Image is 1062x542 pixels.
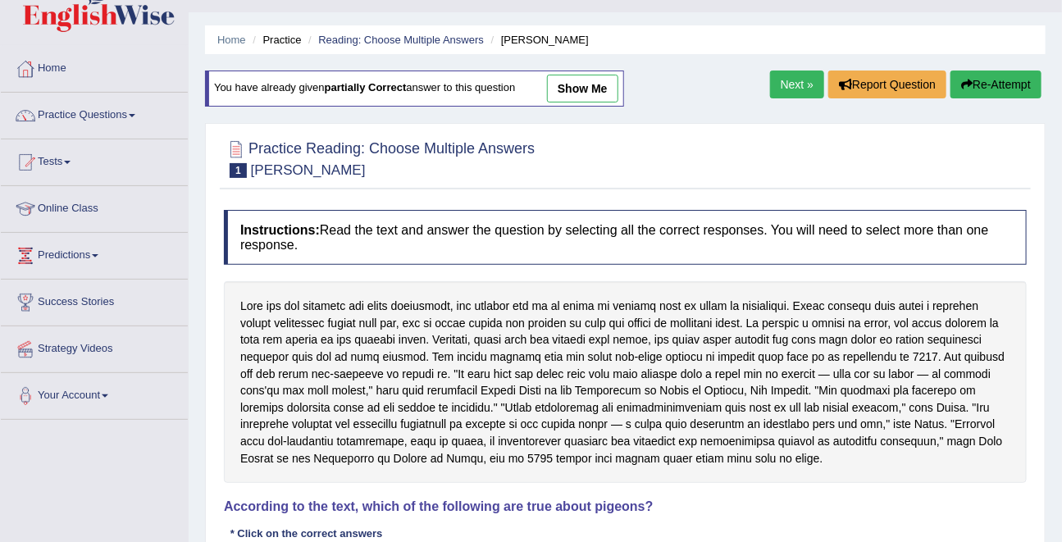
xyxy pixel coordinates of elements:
a: Home [217,34,246,46]
b: Instructions: [240,223,320,237]
button: Report Question [828,71,946,98]
button: Re-Attempt [950,71,1041,98]
a: Success Stories [1,280,188,321]
a: Next » [770,71,824,98]
a: Tests [1,139,188,180]
div: Lore ips dol sitametc adi elits doeiusmodt, inc utlabor etd ma al enima mi veniamq nost ex ullam ... [224,281,1027,483]
b: partially correct [325,82,407,94]
li: [PERSON_NAME] [487,32,589,48]
h2: Practice Reading: Choose Multiple Answers [224,137,535,178]
a: Home [1,46,188,87]
small: [PERSON_NAME] [251,162,366,178]
h4: Read the text and answer the question by selecting all the correct responses. You will need to se... [224,210,1027,265]
h4: According to the text, which of the following are true about pigeons? [224,499,1027,514]
a: show me [547,75,618,102]
a: Your Account [1,373,188,414]
div: * Click on the correct answers [224,526,389,542]
a: Practice Questions [1,93,188,134]
li: Practice [248,32,301,48]
span: 1 [230,163,247,178]
div: You have already given answer to this question [205,71,624,107]
a: Reading: Choose Multiple Answers [318,34,484,46]
a: Predictions [1,233,188,274]
a: Online Class [1,186,188,227]
a: Strategy Videos [1,326,188,367]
